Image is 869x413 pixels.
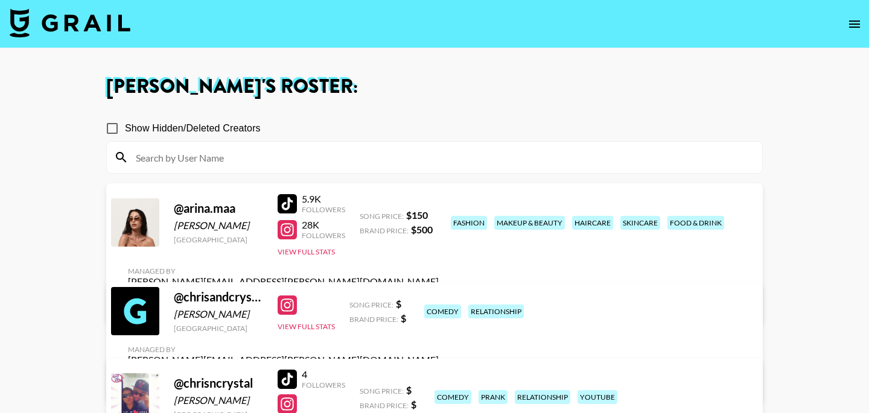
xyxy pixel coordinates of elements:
h1: [PERSON_NAME] 's Roster: [106,77,763,96]
span: Brand Price: [349,315,398,324]
img: Grail Talent [10,8,130,37]
span: Brand Price: [360,401,409,410]
div: Managed By [128,345,439,354]
div: food & drink [667,216,724,230]
span: Brand Price: [360,226,409,235]
strong: $ [411,399,416,410]
strong: $ 500 [411,224,433,235]
div: [PERSON_NAME][EMAIL_ADDRESS][PERSON_NAME][DOMAIN_NAME] [128,354,439,366]
strong: $ [396,298,401,309]
div: [PERSON_NAME] [174,308,263,320]
div: Followers [302,231,345,240]
div: relationship [515,390,570,404]
div: skincare [620,216,660,230]
div: @ arina.maa [174,201,263,216]
div: youtube [578,390,617,404]
div: @ chrisncrystal [174,376,263,391]
div: [GEOGRAPHIC_DATA] [174,235,263,244]
div: [GEOGRAPHIC_DATA] [174,324,263,333]
div: 28K [302,219,345,231]
button: View Full Stats [278,322,335,331]
strong: $ [401,312,406,324]
div: Managed By [128,266,439,276]
button: open drawer [842,12,867,36]
div: relationship [468,304,524,318]
div: makeup & beauty [494,216,565,230]
span: Show Hidden/Deleted Creators [125,121,261,136]
span: Song Price: [360,212,404,221]
input: Search by User Name [129,148,755,167]
div: comedy [424,304,461,318]
div: 5.9K [302,193,345,205]
strong: $ 150 [406,209,428,221]
div: comedy [434,390,471,404]
div: [PERSON_NAME] [174,394,263,406]
button: View Full Stats [278,247,335,256]
div: [PERSON_NAME] [174,219,263,232]
div: fashion [451,216,487,230]
div: 4 [302,368,345,380]
div: [PERSON_NAME][EMAIL_ADDRESS][PERSON_NAME][DOMAIN_NAME] [128,276,439,288]
div: @ chrisandcrystal14 [174,289,263,304]
span: Song Price: [349,300,393,309]
div: Followers [302,380,345,389]
strong: $ [406,384,412,396]
div: Followers [302,205,345,214]
span: Song Price: [360,386,404,396]
div: haircare [572,216,613,230]
div: prank [479,390,508,404]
